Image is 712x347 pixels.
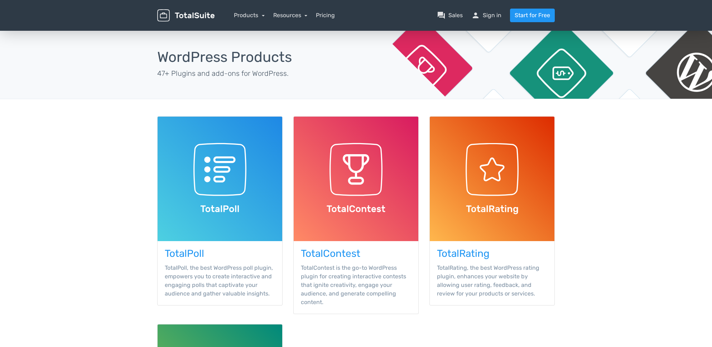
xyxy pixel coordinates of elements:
[471,11,501,20] a: personSign in
[316,11,335,20] a: Pricing
[158,117,282,241] img: TotalPoll WordPress Plugin
[510,9,555,22] a: Start for Free
[234,12,265,19] a: Products
[430,117,554,241] img: TotalRating WordPress Plugin
[157,68,351,79] p: 47+ Plugins and add-ons for WordPress.
[301,264,411,307] p: TotalContest is the go-to WordPress plugin for creating interactive contests that ignite creativi...
[437,11,446,20] span: question_answer
[437,264,539,297] span: TotalRating, the best WordPress rating plugin, enhances your website by allowing user rating, fee...
[273,12,308,19] a: Resources
[471,11,480,20] span: person
[157,49,351,65] h1: WordPress Products
[165,248,275,259] h3: TotalPoll WordPress Plugin
[429,116,555,306] a: TotalRating TotalRating, the best WordPress rating plugin, enhances your website by allowing user...
[437,11,463,20] a: question_answerSales
[165,264,275,298] p: TotalPoll, the best WordPress poll plugin, empowers you to create interactive and engaging polls ...
[301,248,411,259] h3: TotalContest WordPress Plugin
[437,248,547,259] h3: TotalRating WordPress Plugin
[293,116,419,314] a: TotalContest TotalContest is the go-to WordPress plugin for creating interactive contests that ig...
[157,116,283,306] a: TotalPoll TotalPoll, the best WordPress poll plugin, empowers you to create interactive and engag...
[157,9,215,22] img: TotalSuite for WordPress
[294,117,418,241] img: TotalContest WordPress Plugin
